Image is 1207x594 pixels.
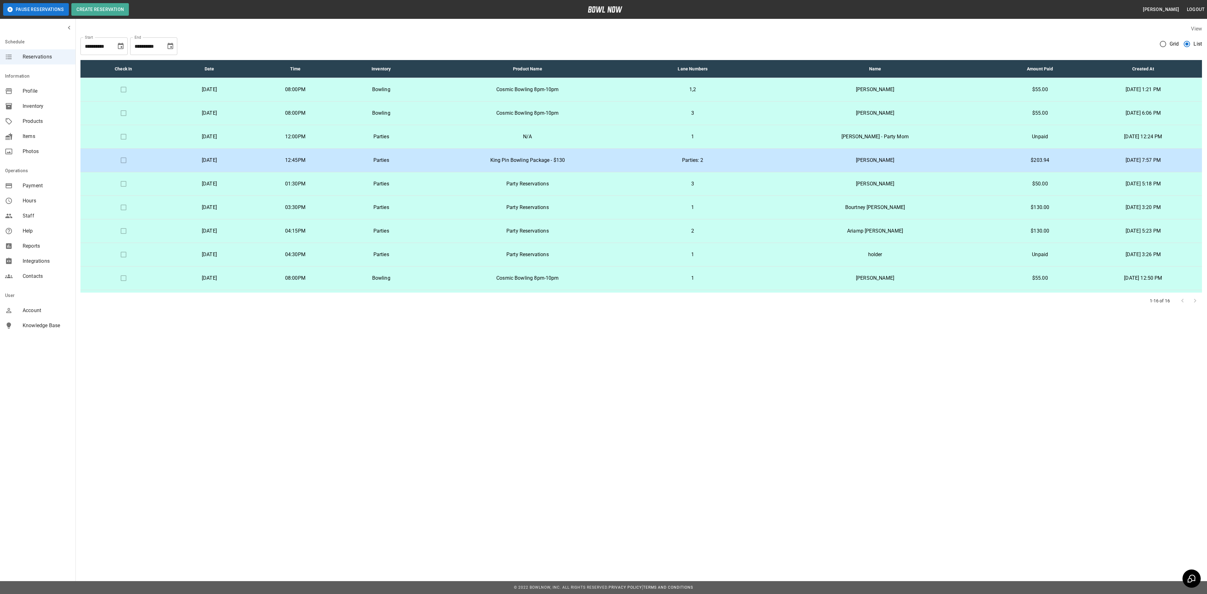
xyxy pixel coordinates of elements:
p: [DATE] [171,274,247,282]
span: List [1193,40,1202,48]
p: 08:00PM [257,109,333,117]
span: Reports [23,242,70,250]
th: Created At [1084,60,1202,78]
p: N/A [429,133,626,140]
th: Product Name [424,60,631,78]
p: [PERSON_NAME] [759,86,990,93]
p: $130.00 [1001,204,1079,211]
p: 1 [636,133,749,140]
button: Pause Reservations [3,3,69,16]
p: Unpaid [1001,133,1079,140]
p: Cosmic Bowling 8pm-10pm [429,86,626,93]
th: Inventory [338,60,424,78]
span: Integrations [23,257,70,265]
p: 1-16 of 16 [1150,298,1170,304]
p: Parties [343,133,419,140]
span: Knowledge Base [23,322,70,329]
p: 3 [636,109,749,117]
p: Unpaid [1001,251,1079,258]
p: 1 [636,204,749,211]
p: $55.00 [1001,86,1079,93]
p: [DATE] 1:21 PM [1089,86,1197,93]
span: Inventory [23,102,70,110]
button: Create Reservation [71,3,129,16]
p: Bowling [343,274,419,282]
p: 1 [636,251,749,258]
p: Cosmic Bowling 8pm-10pm [429,274,626,282]
p: Bowling [343,109,419,117]
p: 12:45PM [257,157,333,164]
p: $203.94 [1001,157,1079,164]
a: Terms and Conditions [643,585,693,590]
th: Name [754,60,995,78]
p: Party Reservations [429,204,626,211]
p: [DATE] 5:23 PM [1089,227,1197,235]
th: Date [166,60,252,78]
p: 08:00PM [257,274,333,282]
p: [DATE] [171,157,247,164]
p: [DATE] [171,251,247,258]
th: Amount Paid [996,60,1084,78]
p: Party Reservations [429,251,626,258]
span: Hours [23,197,70,205]
p: [PERSON_NAME] [759,109,990,117]
span: Account [23,307,70,314]
p: [DATE] 3:26 PM [1089,251,1197,258]
span: Grid [1170,40,1179,48]
p: Parties [343,251,419,258]
p: 2 [636,227,749,235]
p: Bourtney [PERSON_NAME] [759,204,990,211]
a: Privacy Policy [609,585,642,590]
button: [PERSON_NAME] [1140,4,1182,15]
span: Products [23,118,70,125]
p: [DATE] [171,180,247,188]
th: Check In [80,60,166,78]
p: Parties [343,204,419,211]
span: Profile [23,87,70,95]
p: [DATE] [171,109,247,117]
p: [DATE] [171,204,247,211]
p: $50.00 [1001,180,1079,188]
span: Staff [23,212,70,220]
p: 12:00PM [257,133,333,140]
p: [DATE] 7:57 PM [1089,157,1197,164]
p: [DATE] 12:24 PM [1089,133,1197,140]
p: [DATE] [171,133,247,140]
p: Ariamp [PERSON_NAME] [759,227,990,235]
p: 01:30PM [257,180,333,188]
span: Payment [23,182,70,190]
p: [PERSON_NAME] [759,274,990,282]
p: $55.00 [1001,109,1079,117]
p: [DATE] 5:18 PM [1089,180,1197,188]
p: [DATE] [171,86,247,93]
span: Help [23,227,70,235]
span: Photos [23,148,70,155]
th: Lane Numbers [631,60,754,78]
p: [DATE] 3:20 PM [1089,204,1197,211]
p: $130.00 [1001,227,1079,235]
p: 3 [636,180,749,188]
p: 1,2 [636,86,749,93]
p: Bowling [343,86,419,93]
p: $55.00 [1001,274,1079,282]
p: [PERSON_NAME] [759,180,990,188]
th: Time [252,60,338,78]
button: Logout [1184,4,1207,15]
label: View [1191,26,1202,32]
p: 04:30PM [257,251,333,258]
p: [DATE] 12:50 PM [1089,274,1197,282]
p: 04:15PM [257,227,333,235]
span: Items [23,133,70,140]
p: holder [759,251,990,258]
button: Choose date, selected date is Sep 19, 2025 [114,40,127,52]
p: 1 [636,274,749,282]
p: Parties: 2 [636,157,749,164]
button: Choose date, selected date is Sep 25, 2025 [164,40,177,52]
p: Cosmic Bowling 8pm-10pm [429,109,626,117]
p: [DATE] 6:06 PM [1089,109,1197,117]
span: Reservations [23,53,70,61]
img: logo [588,6,622,13]
p: Parties [343,180,419,188]
p: Party Reservations [429,227,626,235]
p: [PERSON_NAME] - Party Mom [759,133,990,140]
